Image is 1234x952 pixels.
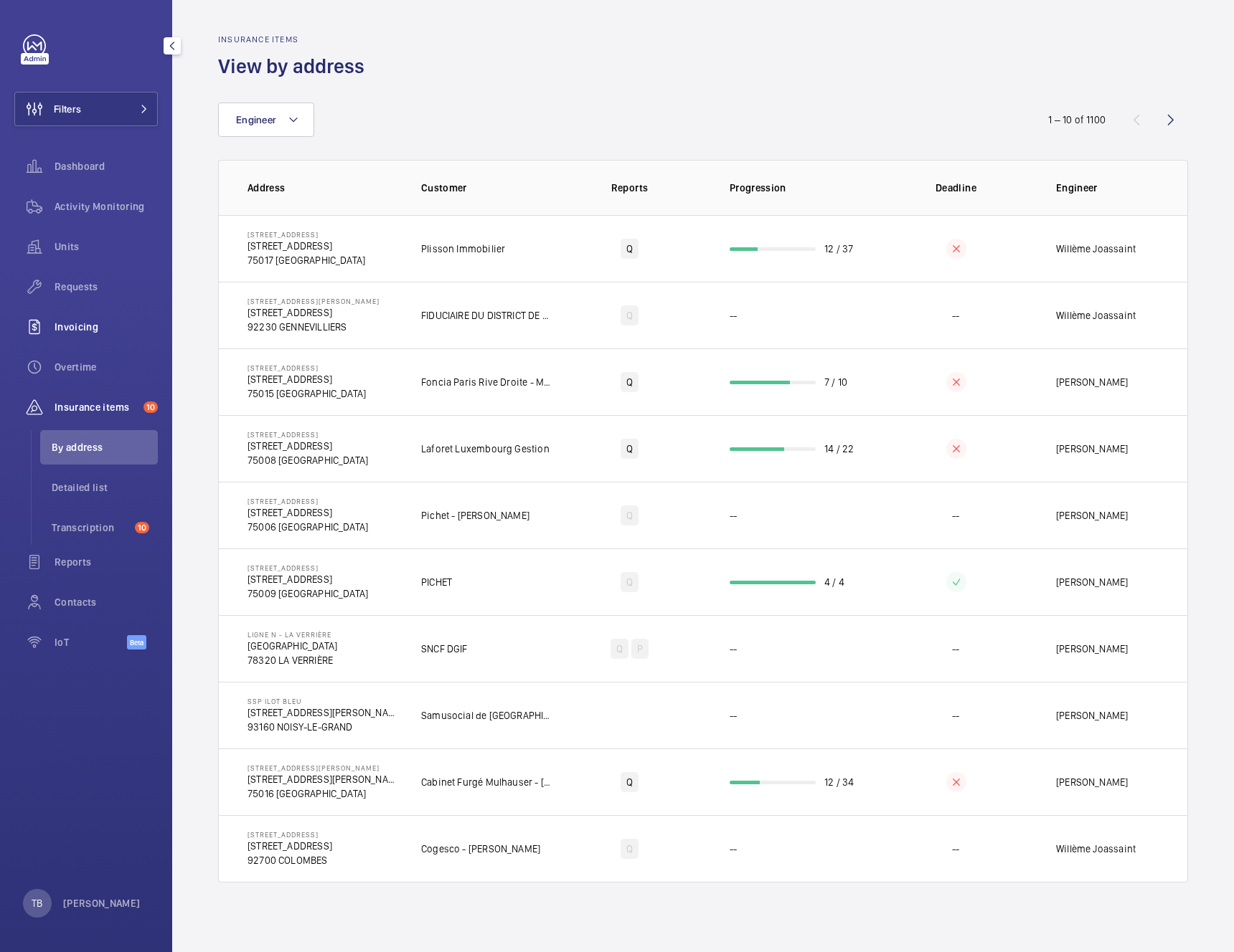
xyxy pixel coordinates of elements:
[218,34,373,44] h2: Insurance items
[248,720,398,734] p: 93160 NOISY-LE-GRAND
[218,103,314,137] button: Engineer
[421,375,552,389] p: Foncia Paris Rive Droite - Marine Tassie
[248,453,368,467] p: 75008 [GEOGRAPHIC_DATA]
[248,763,398,772] p: [STREET_ADDRESS][PERSON_NAME]
[621,572,639,592] div: Q
[248,639,337,653] p: [GEOGRAPHIC_DATA]
[730,642,737,656] p: --
[127,635,146,649] span: Beta
[248,705,398,720] p: [STREET_ADDRESS][PERSON_NAME]
[55,199,158,214] span: Activity Monitoring
[1056,181,1159,195] p: Engineer
[1056,308,1136,323] p: Willème Joassaint
[621,505,639,525] div: Q
[52,480,158,495] span: Detailed list
[1056,508,1128,523] p: [PERSON_NAME]
[621,439,639,459] div: Q
[824,442,854,456] p: 14 / 22
[248,786,398,801] p: 75016 [GEOGRAPHIC_DATA]
[621,305,639,325] div: Q
[824,775,854,789] p: 12 / 34
[952,708,959,723] p: --
[1056,775,1128,789] p: [PERSON_NAME]
[824,575,844,589] p: 4 / 4
[611,639,628,659] div: Q
[421,508,529,523] p: Pichet - [PERSON_NAME]
[952,842,959,856] p: --
[248,230,365,239] p: [STREET_ADDRESS]
[248,830,332,839] p: [STREET_ADDRESS]
[55,320,158,334] span: Invoicing
[248,572,368,586] p: [STREET_ADDRESS]
[248,505,368,520] p: [STREET_ADDRESS]
[14,92,158,126] button: Filters
[248,697,398,705] p: SSP ILOT Bleu
[730,181,879,195] p: Progression
[952,308,959,323] p: --
[421,775,552,789] p: Cabinet Furgé Mulhauser - [PERSON_NAME]
[55,360,158,374] span: Overtime
[248,520,368,534] p: 75006 [GEOGRAPHIC_DATA]
[55,635,127,649] span: IoT
[135,522,149,533] span: 10
[52,440,158,454] span: By address
[248,253,365,267] p: 75017 [GEOGRAPHIC_DATA]
[248,181,398,195] p: Address
[143,401,158,413] span: 10
[248,563,368,572] p: [STREET_ADDRESS]
[55,400,138,414] span: Insurance items
[421,181,552,195] p: Customer
[248,363,366,372] p: [STREET_ADDRESS]
[248,653,337,667] p: 78320 LA VERRIÈRE
[824,242,853,256] p: 12 / 37
[248,430,368,439] p: [STREET_ADDRESS]
[248,439,368,453] p: [STREET_ADDRESS]
[824,375,847,389] p: 7 / 10
[1056,242,1136,256] p: Willème Joassaint
[63,896,141,910] p: [PERSON_NAME]
[1056,708,1128,723] p: [PERSON_NAME]
[248,320,380,334] p: 92230 GENNEVILLIERS
[730,508,737,523] p: --
[562,181,697,195] p: Reports
[621,839,639,859] div: Q
[32,896,42,910] p: TB
[421,575,452,589] p: PICHET
[1048,113,1106,127] div: 1 – 10 of 1100
[730,308,737,323] p: --
[621,372,639,392] div: Q
[248,305,380,320] p: [STREET_ADDRESS]
[421,642,468,656] p: SNCF DGIF
[421,242,505,256] p: Plisson Immobilier
[55,239,158,254] span: Units
[52,520,129,535] span: Transcription
[248,386,366,401] p: 75015 [GEOGRAPHIC_DATA]
[730,842,737,856] p: --
[55,555,158,569] span: Reports
[889,181,1023,195] p: Deadline
[421,842,540,856] p: Cogesco - [PERSON_NAME]
[54,102,81,116] span: Filters
[1056,442,1128,456] p: [PERSON_NAME]
[248,239,365,253] p: [STREET_ADDRESS]
[248,630,337,639] p: Ligne N - La Verrière
[248,853,332,867] p: 92700 COLOMBES
[421,708,552,723] p: Samusocial de [GEOGRAPHIC_DATA]
[248,586,368,601] p: 75009 [GEOGRAPHIC_DATA]
[621,239,639,259] div: Q
[218,53,373,80] h1: View by address
[1056,375,1128,389] p: [PERSON_NAME]
[248,497,368,505] p: [STREET_ADDRESS]
[1056,642,1128,656] p: [PERSON_NAME]
[631,639,649,659] div: P
[621,772,639,792] div: Q
[952,508,959,523] p: --
[55,159,158,173] span: Dashboard
[55,280,158,294] span: Requests
[248,297,380,305] p: [STREET_ADDRESS][PERSON_NAME]
[1056,575,1128,589] p: [PERSON_NAME]
[1056,842,1136,856] p: Willème Joassaint
[730,708,737,723] p: --
[55,595,158,609] span: Contacts
[248,839,332,853] p: [STREET_ADDRESS]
